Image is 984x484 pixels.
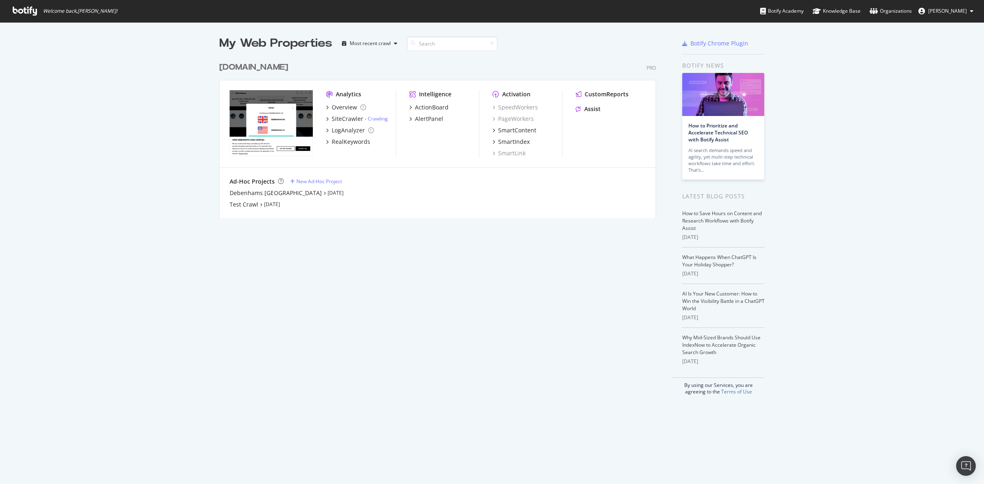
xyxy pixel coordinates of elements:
a: Why Mid-Sized Brands Should Use IndexNow to Accelerate Organic Search Growth [682,334,761,356]
div: AI search demands speed and agility, yet multi-step technical workflows take time and effort. Tha... [688,147,758,173]
div: Overview [332,103,357,111]
div: Botify news [682,61,765,70]
a: Test Crawl [230,200,258,209]
a: New Ad-Hoc Project [290,178,342,185]
div: [DATE] [682,234,765,241]
div: New Ad-Hoc Project [296,178,342,185]
div: By using our Services, you are agreeing to the [672,377,765,395]
a: AI Is Your New Customer: How to Win the Visibility Battle in a ChatGPT World [682,290,765,312]
div: Intelligence [419,90,451,98]
img: debenhams.com [230,90,313,157]
a: [DATE] [328,189,344,196]
div: - [365,115,388,122]
input: Search [407,36,497,51]
a: Crawling [368,115,388,122]
a: RealKeywords [326,138,370,146]
div: LogAnalyzer [332,126,365,134]
div: SiteCrawler [332,115,363,123]
div: SmartContent [498,126,536,134]
a: SmartLink [492,149,526,157]
a: Botify Chrome Plugin [682,39,748,48]
a: How to Save Hours on Content and Research Workflows with Botify Assist [682,210,762,232]
div: My Web Properties [219,35,332,52]
div: Knowledge Base [813,7,861,15]
button: Most recent crawl [339,37,401,50]
a: ActionBoard [409,103,449,111]
a: SmartContent [492,126,536,134]
a: What Happens When ChatGPT Is Your Holiday Shopper? [682,254,756,268]
div: Most recent crawl [350,41,391,46]
a: Debenhams [GEOGRAPHIC_DATA] [230,189,322,197]
div: Assist [584,105,601,113]
div: Ad-Hoc Projects [230,177,275,186]
div: [DATE] [682,270,765,277]
div: Activation [502,90,531,98]
div: ActionBoard [415,103,449,111]
div: Analytics [336,90,361,98]
a: CustomReports [576,90,629,98]
a: Assist [576,105,601,113]
button: [PERSON_NAME] [912,5,980,18]
a: SpeedWorkers [492,103,538,111]
div: Open Intercom Messenger [956,456,976,476]
a: [DOMAIN_NAME] [219,61,292,73]
div: [DATE] [682,314,765,321]
div: AlertPanel [415,115,443,123]
div: Botify Chrome Plugin [690,39,748,48]
div: Botify Academy [760,7,804,15]
a: PageWorkers [492,115,534,123]
a: AlertPanel [409,115,443,123]
div: grid [219,52,663,218]
a: [DATE] [264,201,280,208]
a: SmartIndex [492,138,530,146]
a: LogAnalyzer [326,126,374,134]
div: CustomReports [585,90,629,98]
a: SiteCrawler- Crawling [326,115,388,123]
div: RealKeywords [332,138,370,146]
div: SmartIndex [498,138,530,146]
div: Pro [647,64,656,71]
img: How to Prioritize and Accelerate Technical SEO with Botify Assist [682,73,764,116]
div: Latest Blog Posts [682,192,765,201]
div: [DATE] [682,358,765,365]
div: [DOMAIN_NAME] [219,61,288,73]
span: Welcome back, [PERSON_NAME] ! [43,8,117,14]
span: Zubair Kakuji [928,7,967,14]
a: Terms of Use [721,388,752,395]
div: Organizations [870,7,912,15]
a: How to Prioritize and Accelerate Technical SEO with Botify Assist [688,122,748,143]
a: Overview [326,103,366,111]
